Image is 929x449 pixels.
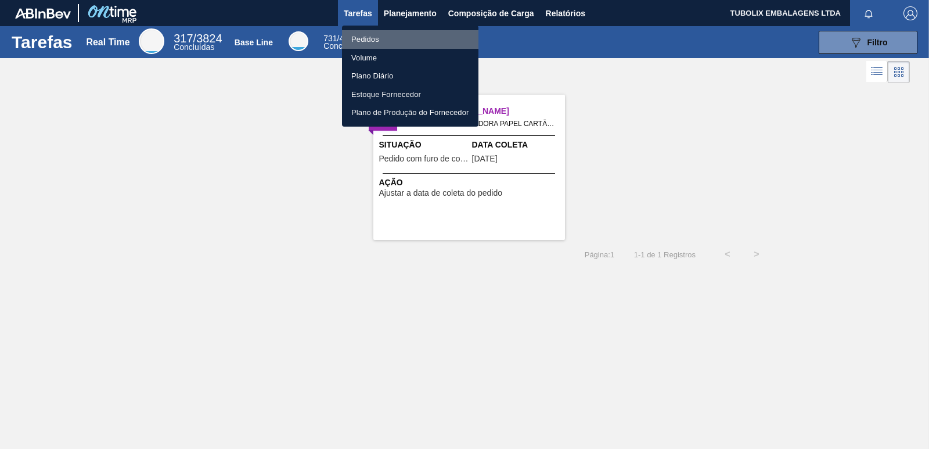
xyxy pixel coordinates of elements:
a: Plano Diário [342,67,478,85]
a: Plano de Produção do Fornecedor [342,103,478,122]
a: Estoque Fornecedor [342,85,478,104]
a: Pedidos [342,30,478,49]
a: Volume [342,49,478,67]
